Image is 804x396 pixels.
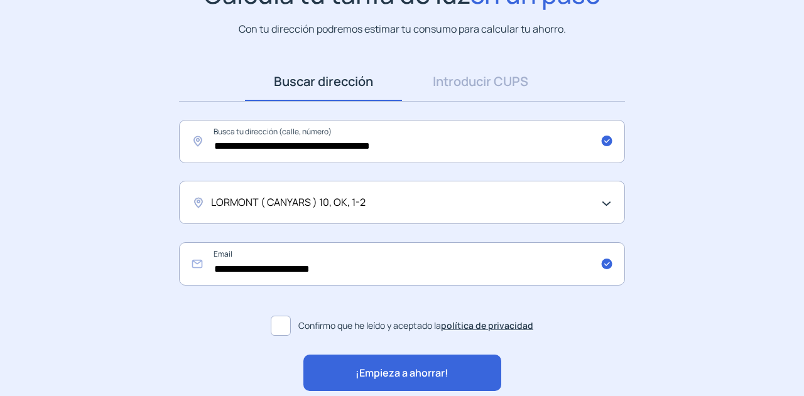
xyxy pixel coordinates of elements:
[239,21,566,37] p: Con tu dirección podremos estimar tu consumo para calcular tu ahorro.
[211,195,366,211] span: LORMONT ( CANYARS ) 10, OK, 1-2
[441,319,533,331] a: política de privacidad
[356,365,448,382] span: ¡Empieza a ahorrar!
[245,62,402,101] a: Buscar dirección
[402,62,559,101] a: Introducir CUPS
[298,319,533,333] span: Confirmo que he leído y aceptado la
